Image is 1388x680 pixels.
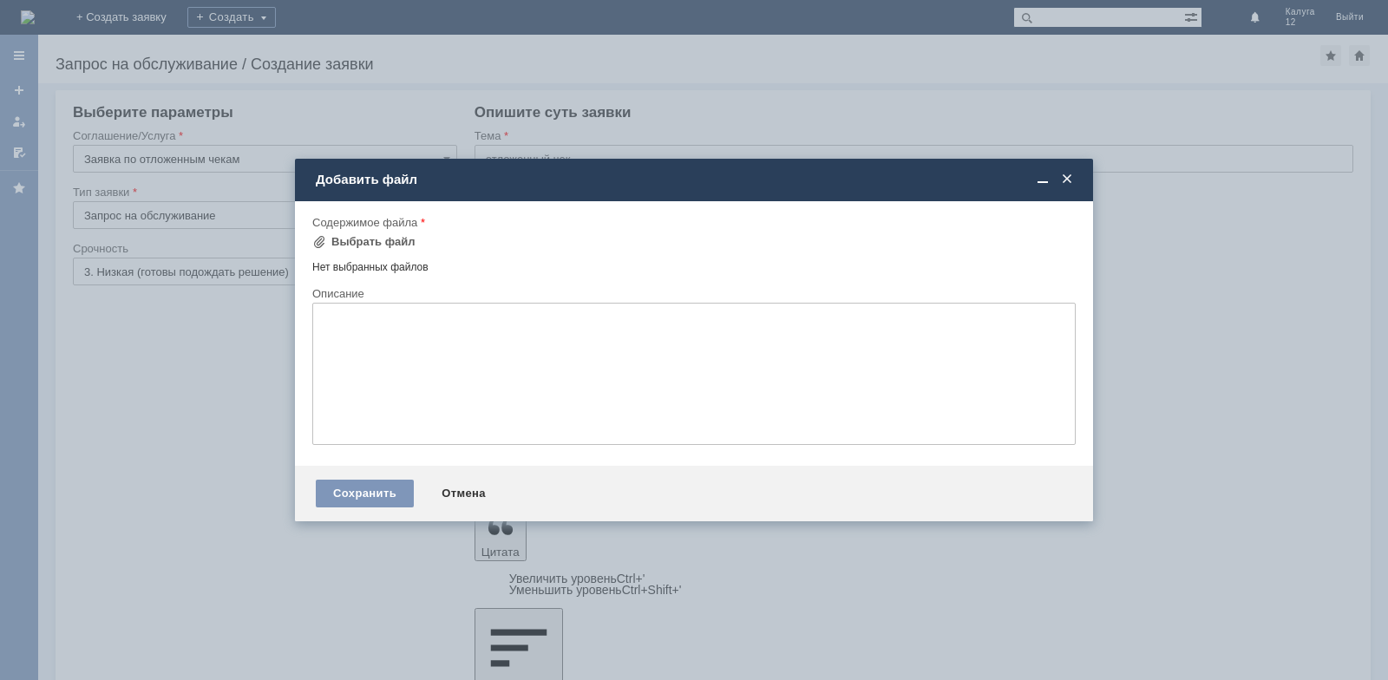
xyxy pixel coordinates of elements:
div: Добавить файл [316,172,1076,187]
div: Выбрать файл [331,235,416,249]
span: Закрыть [1058,172,1076,187]
div: Описание [312,288,1072,299]
div: Нет выбранных файлов [312,254,1076,274]
div: Содержимое файла [312,217,1072,228]
span: Свернуть (Ctrl + M) [1034,172,1051,187]
div: здравствуйте. удалите пожалуйста отложенный чек. спасибо [7,7,253,35]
